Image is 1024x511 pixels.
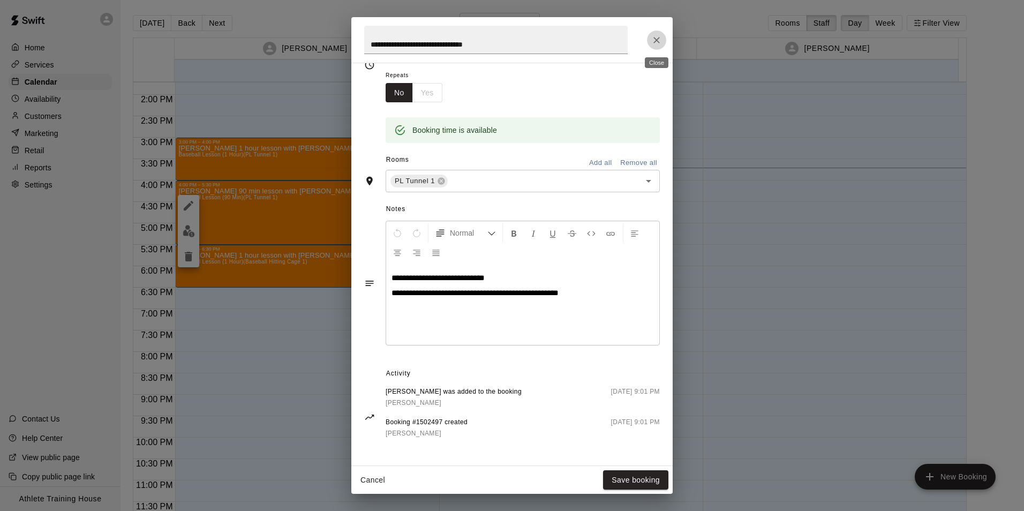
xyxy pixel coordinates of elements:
[505,223,523,243] button: Format Bold
[611,417,660,439] span: [DATE] 9:01 PM
[386,83,413,103] button: No
[563,223,581,243] button: Format Strikethrough
[386,430,441,437] span: [PERSON_NAME]
[601,223,620,243] button: Insert Link
[386,387,522,397] span: [PERSON_NAME] was added to the booking
[450,228,487,238] span: Normal
[364,412,375,423] svg: Activity
[645,57,668,68] div: Close
[356,470,390,490] button: Cancel
[388,243,406,262] button: Center Align
[386,69,451,83] span: Repeats
[408,223,426,243] button: Redo
[583,155,618,171] button: Add all
[582,223,600,243] button: Insert Code
[386,399,441,407] span: [PERSON_NAME]
[408,243,426,262] button: Right Align
[611,387,660,409] span: [DATE] 9:01 PM
[386,417,468,428] span: Booking #1502497 created
[427,243,445,262] button: Justify Align
[647,31,666,50] button: Close
[386,365,660,382] span: Activity
[390,176,439,186] span: PL Tunnel 1
[626,223,644,243] button: Left Align
[603,470,668,490] button: Save booking
[386,83,442,103] div: outlined button group
[412,121,497,140] div: Booking time is available
[544,223,562,243] button: Format Underline
[364,176,375,186] svg: Rooms
[390,175,448,187] div: PL Tunnel 1
[524,223,543,243] button: Format Italics
[386,428,468,439] a: [PERSON_NAME]
[364,59,375,70] svg: Timing
[386,201,660,218] span: Notes
[618,155,660,171] button: Remove all
[364,278,375,289] svg: Notes
[431,223,500,243] button: Formatting Options
[388,223,406,243] button: Undo
[386,397,522,409] a: [PERSON_NAME]
[641,174,656,189] button: Open
[386,156,409,163] span: Rooms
